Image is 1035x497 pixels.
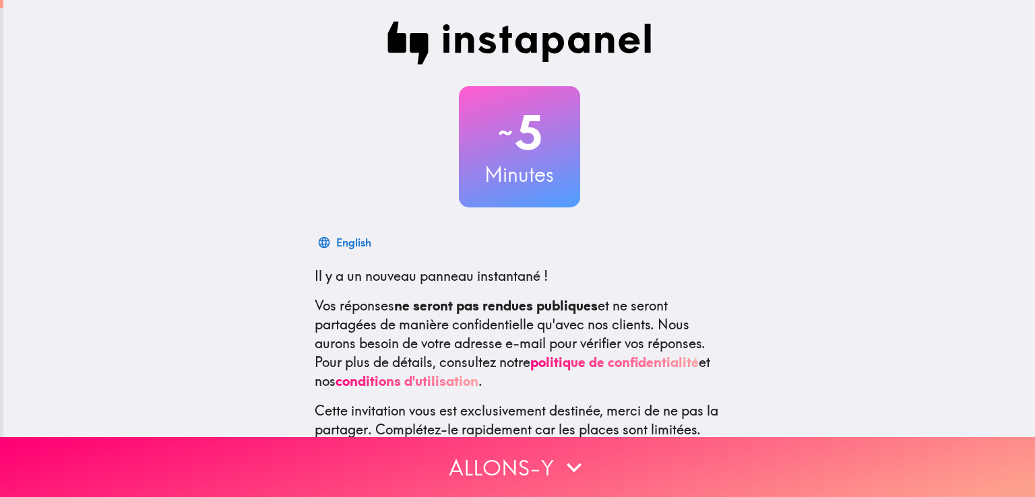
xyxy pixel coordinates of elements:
span: ~ [496,112,515,153]
h3: Minutes [459,160,580,189]
div: English [336,233,371,252]
a: conditions d'utilisation [336,372,478,389]
img: Instapanel [387,22,652,65]
button: English [315,229,377,256]
a: politique de confidentialité [530,354,699,370]
p: Cette invitation vous est exclusivement destinée, merci de ne pas la partager. Complétez-le rapid... [315,401,724,439]
p: Vos réponses et ne seront partagées de manière confidentielle qu'avec nos clients. Nous aurons be... [315,296,724,391]
h2: 5 [459,105,580,160]
b: ne seront pas rendues publiques [394,297,598,314]
span: Il y a un nouveau panneau instantané ! [315,267,548,284]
